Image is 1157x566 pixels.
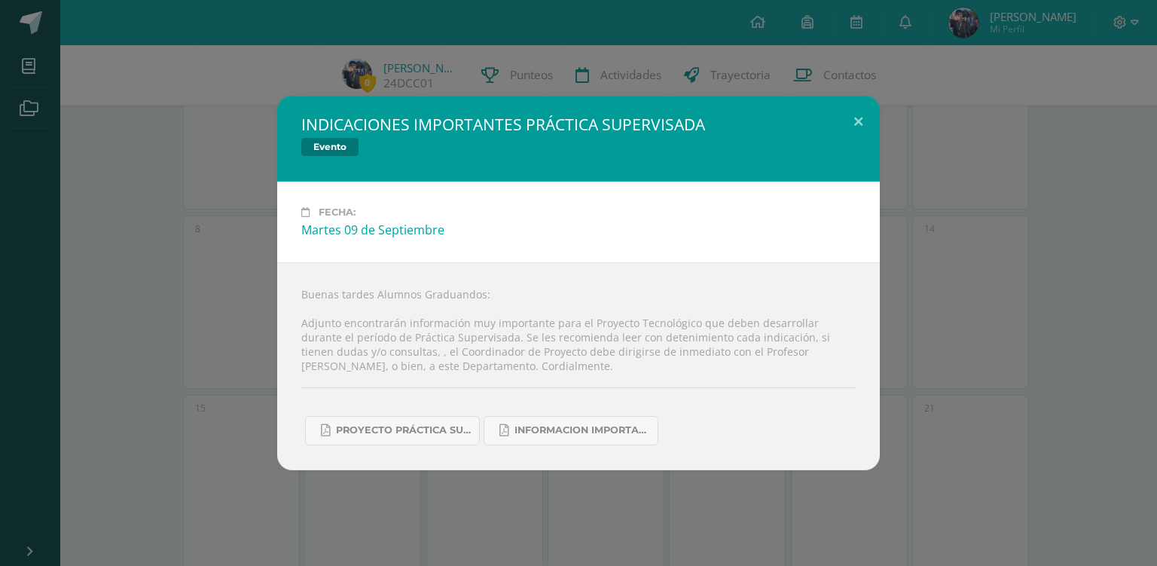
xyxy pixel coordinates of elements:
a: INFORMACION IMPORTANTE 2 - PRÁCTICA SUPERVISADA.pdf [484,416,658,445]
div: Buenas tardes Alumnos Graduandos: Adjunto encontrarán información muy importante para el Proyecto... [277,262,880,470]
h2: INDICACIONES IMPORTANTES PRÁCTICA SUPERVISADA [301,114,705,135]
span: Evento [301,138,359,156]
button: Close (Esc) [837,96,880,147]
span: PROYECTO PRÁCTICA SUPERVISADA 2025 INFORME FINAL.pdf [336,424,472,436]
a: PROYECTO PRÁCTICA SUPERVISADA 2025 INFORME FINAL.pdf [305,416,480,445]
div: Martes 09 de Septiembre [301,222,856,238]
span: INFORMACION IMPORTANTE 2 - PRÁCTICA SUPERVISADA.pdf [514,424,650,436]
span: Fecha: [319,207,356,218]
